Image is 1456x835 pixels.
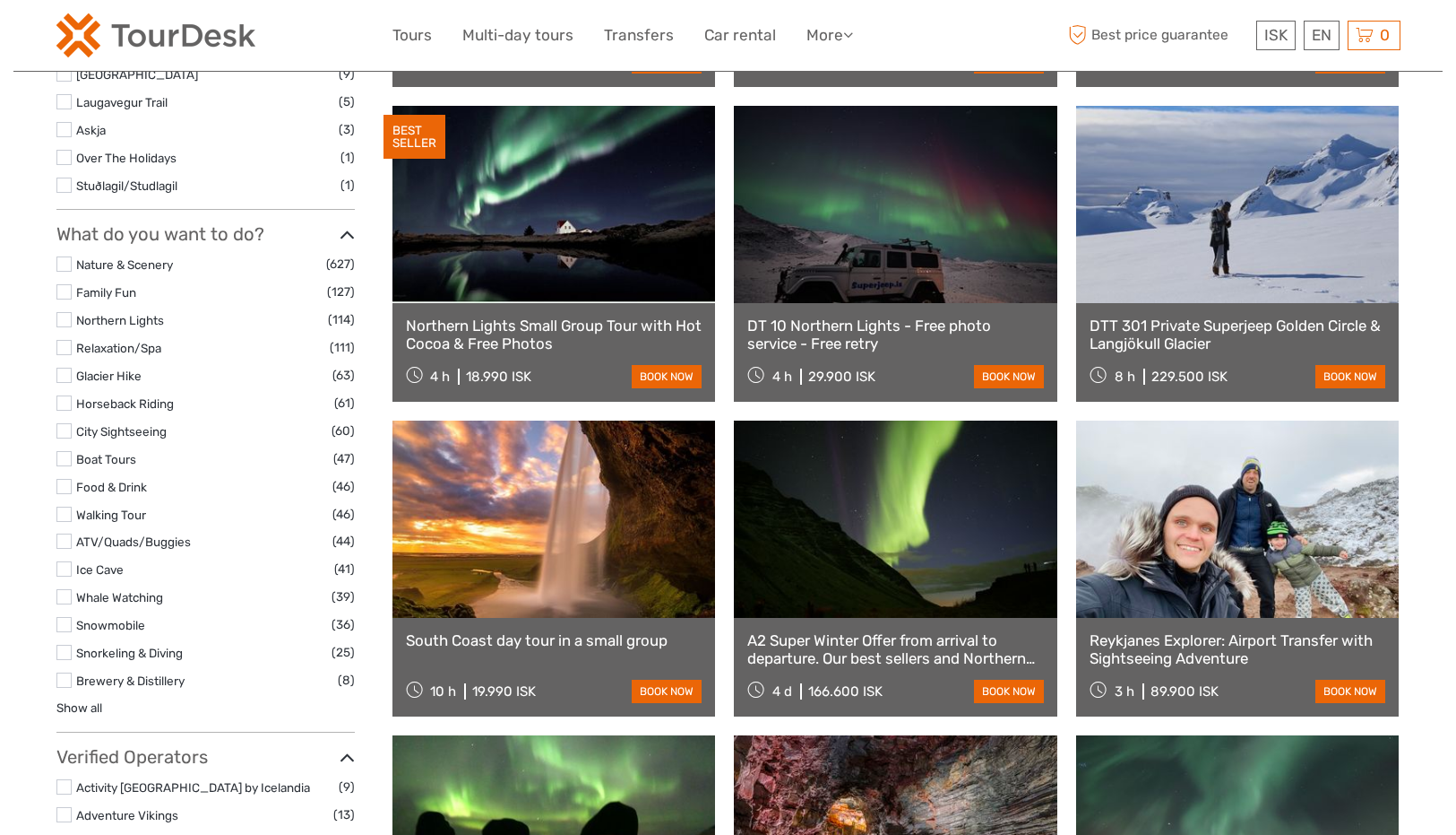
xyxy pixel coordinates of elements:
[1315,680,1385,703] a: book now
[56,700,102,715] a: Show all
[1264,26,1288,44] span: ISK
[328,309,355,330] span: (114)
[339,777,355,797] span: (9)
[334,393,355,413] span: (61)
[1315,365,1385,388] a: book now
[1064,21,1252,50] span: Best price guarantee
[76,396,174,411] a: Horseback Riding
[466,369,531,385] div: 18.990 ISK
[338,670,355,691] span: (8)
[76,424,167,439] a: City Sightseeing
[330,337,355,358] span: (111)
[76,369,142,383] a: Glacier Hike
[747,317,1044,353] a: DT 10 Northern Lights - Free photo service - Free retry
[340,147,355,168] span: (1)
[462,22,573,48] a: Multi-day tours
[76,674,185,688] a: Brewery & Distillery
[76,480,147,494] a: Food & Drink
[332,531,355,552] span: (44)
[76,123,106,137] a: Askja
[332,642,355,663] span: (25)
[747,631,1044,668] a: A2 Super Winter Offer from arrival to departure. Our best sellers and Northern Lights for FREE
[56,13,255,57] img: 120-15d4194f-c635-41b9-a512-a3cb382bfb57_logo_small.png
[472,683,536,700] div: 19.990 ISK
[772,369,792,385] span: 4 h
[1150,683,1219,700] div: 89.900 ISK
[806,22,853,48] a: More
[76,618,145,632] a: Snowmobile
[1115,683,1134,700] span: 3 h
[1090,631,1386,668] a: Reykjanes Explorer: Airport Transfer with Sightseeing Adventure
[340,175,355,196] span: (1)
[76,808,178,822] a: Adventure Vikings
[632,365,702,388] a: book now
[56,223,355,245] h3: What do you want to do?
[808,369,875,385] div: 29.900 ISK
[332,476,355,497] span: (46)
[332,365,355,386] span: (63)
[974,680,1044,703] a: book now
[332,587,355,607] span: (39)
[332,421,355,441] span: (60)
[974,365,1044,388] a: book now
[333,448,355,469] span: (47)
[604,22,674,48] a: Transfers
[333,805,355,825] span: (13)
[392,22,432,48] a: Tours
[1090,317,1386,353] a: DTT 301 Private Superjeep Golden Circle & Langjökull Glacier
[76,508,146,522] a: Walking Tour
[76,535,191,549] a: ATV/Quads/Buggies
[406,317,702,353] a: Northern Lights Small Group Tour with Hot Cocoa & Free Photos
[334,559,355,579] span: (41)
[332,614,355,635] span: (36)
[76,452,136,466] a: Boat Tours
[76,341,161,355] a: Relaxation/Spa
[76,257,173,272] a: Nature & Scenery
[76,562,124,577] a: Ice Cave
[430,683,456,700] span: 10 h
[808,683,883,700] div: 166.600 ISK
[327,282,355,302] span: (127)
[1151,369,1228,385] div: 229.500 ISK
[430,369,450,385] span: 4 h
[76,646,183,660] a: Snorkeling & Diving
[1377,26,1392,44] span: 0
[1304,21,1340,50] div: EN
[406,631,702,649] a: South Coast day tour in a small group
[76,178,177,193] a: Stuðlagil/Studlagil
[339,91,355,112] span: (5)
[339,64,355,84] span: (9)
[76,67,198,82] a: [GEOGRAPHIC_DATA]
[76,95,168,109] a: Laugavegur Trail
[772,683,792,700] span: 4 d
[632,680,702,703] a: book now
[704,22,776,48] a: Car rental
[326,254,355,274] span: (627)
[56,746,355,768] h3: Verified Operators
[383,115,445,160] div: BEST SELLER
[339,119,355,140] span: (3)
[76,313,164,327] a: Northern Lights
[1115,369,1135,385] span: 8 h
[76,780,310,795] a: Activity [GEOGRAPHIC_DATA] by Icelandia
[332,504,355,525] span: (46)
[76,151,177,165] a: Over The Holidays
[76,285,136,300] a: Family Fun
[76,590,163,605] a: Whale Watching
